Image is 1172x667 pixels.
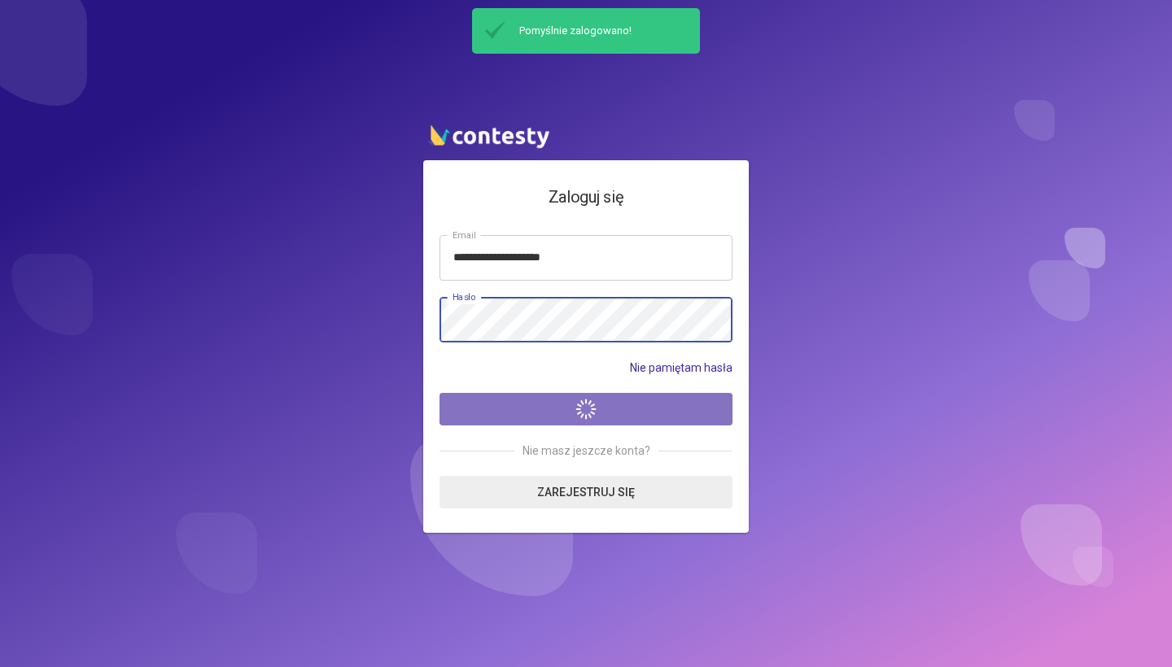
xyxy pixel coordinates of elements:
[514,442,658,460] span: Nie masz jeszcze konta?
[439,185,732,210] h4: Zaloguj się
[630,359,732,377] a: Nie pamiętam hasła
[439,476,732,508] a: Zarejestruj się
[511,24,693,38] span: Pomyślnie zalogowano!
[423,118,553,152] img: contesty logo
